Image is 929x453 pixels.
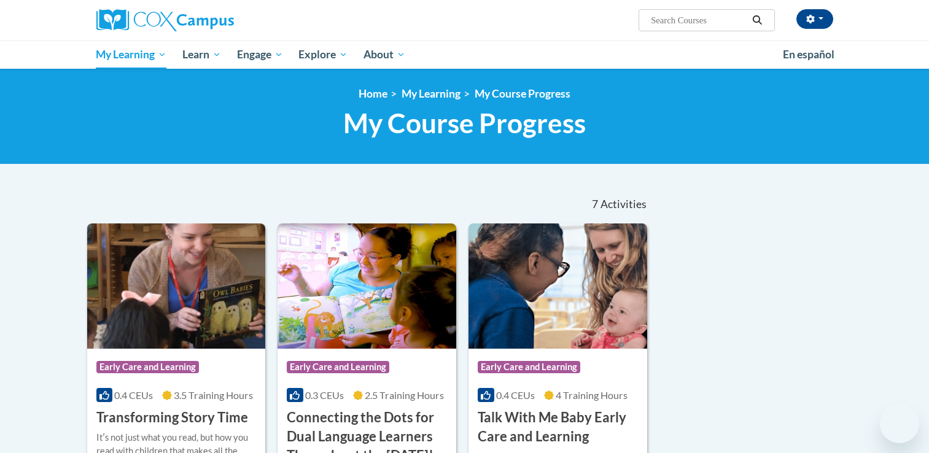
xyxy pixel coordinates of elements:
span: My Learning [96,47,166,62]
span: 2.5 Training Hours [365,389,444,401]
span: Early Care and Learning [96,361,199,373]
a: About [356,41,413,69]
div: Main menu [78,41,852,69]
h3: Transforming Story Time [96,408,248,427]
iframe: Button to launch messaging window [880,404,919,443]
span: Activities [601,198,647,211]
a: My Learning [88,41,175,69]
span: 0.4 CEUs [114,389,153,401]
img: Course Logo [278,223,456,349]
span: Early Care and Learning [287,361,389,373]
h3: Talk With Me Baby Early Care and Learning [478,408,638,446]
button: Account Settings [796,9,833,29]
span: About [363,47,405,62]
span: En español [783,48,834,61]
span: Learn [182,47,221,62]
span: 3.5 Training Hours [174,389,253,401]
span: 0.4 CEUs [496,389,535,401]
a: My Course Progress [475,87,570,100]
span: Early Care and Learning [478,361,580,373]
a: Cox Campus [96,9,330,31]
a: My Learning [402,87,461,100]
span: 4 Training Hours [556,389,628,401]
a: Learn [174,41,229,69]
span: Explore [298,47,348,62]
button: Search [748,13,766,28]
span: Engage [237,47,283,62]
span: 0.3 CEUs [305,389,344,401]
span: 7 [592,198,598,211]
input: Search Courses [650,13,748,28]
a: Engage [229,41,291,69]
a: Explore [290,41,356,69]
a: En español [775,42,842,68]
a: Home [359,87,387,100]
img: Course Logo [87,223,266,349]
img: Course Logo [468,223,647,349]
img: Cox Campus [96,9,234,31]
span: My Course Progress [343,107,586,139]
